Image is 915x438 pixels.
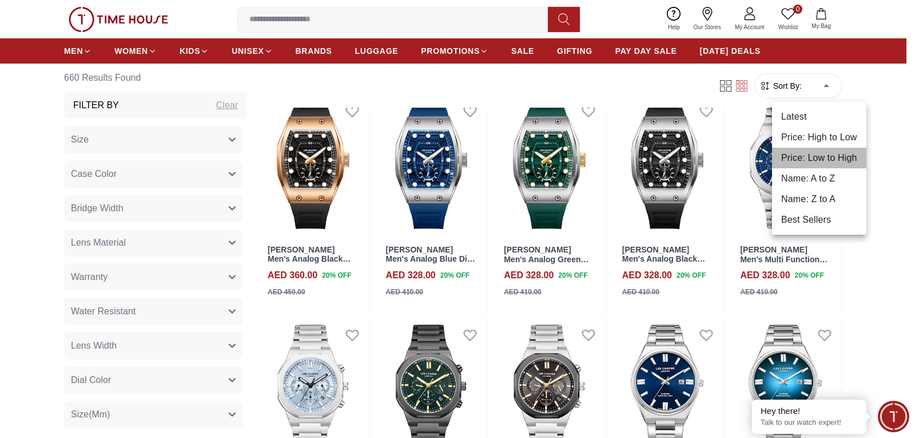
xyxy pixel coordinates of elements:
li: Name: A to Z [772,168,866,189]
li: Name: Z to A [772,189,866,210]
div: Hey there! [761,405,858,417]
li: Best Sellers [772,210,866,230]
li: Latest [772,106,866,127]
div: Chat Widget [878,401,909,432]
li: Price: High to Low [772,127,866,148]
li: Price: Low to High [772,148,866,168]
p: Talk to our watch expert! [761,418,858,428]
